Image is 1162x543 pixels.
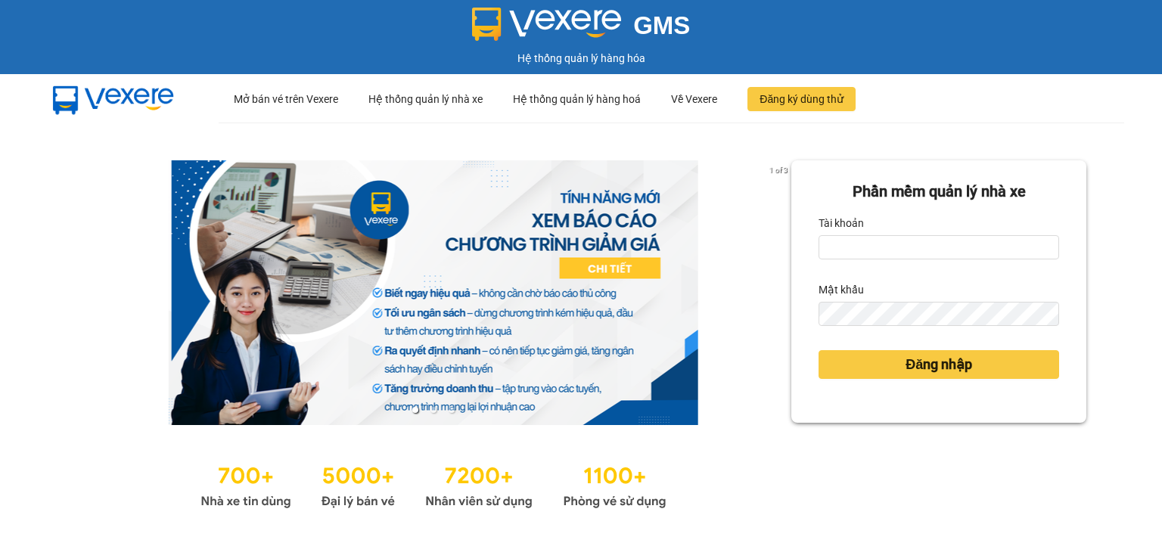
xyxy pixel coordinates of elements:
[472,8,622,41] img: logo 2
[368,75,483,123] div: Hệ thống quản lý nhà xe
[76,160,97,425] button: previous slide / item
[38,74,189,124] img: mbUUG5Q.png
[760,91,844,107] span: Đăng ký dùng thử
[671,75,717,123] div: Về Vexere
[819,180,1059,203] div: Phần mềm quản lý nhà xe
[765,160,791,180] p: 1 of 3
[747,87,856,111] button: Đăng ký dùng thử
[770,160,791,425] button: next slide / item
[633,11,690,39] span: GMS
[449,407,455,413] li: slide item 3
[430,407,437,413] li: slide item 2
[819,278,864,302] label: Mật khẩu
[513,75,641,123] div: Hệ thống quản lý hàng hoá
[819,211,864,235] label: Tài khoản
[906,354,972,375] span: Đăng nhập
[472,23,691,35] a: GMS
[234,75,338,123] div: Mở bán vé trên Vexere
[819,235,1059,259] input: Tài khoản
[819,350,1059,379] button: Đăng nhập
[200,455,666,513] img: Statistics.png
[819,302,1059,326] input: Mật khẩu
[4,50,1158,67] div: Hệ thống quản lý hàng hóa
[412,407,418,413] li: slide item 1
